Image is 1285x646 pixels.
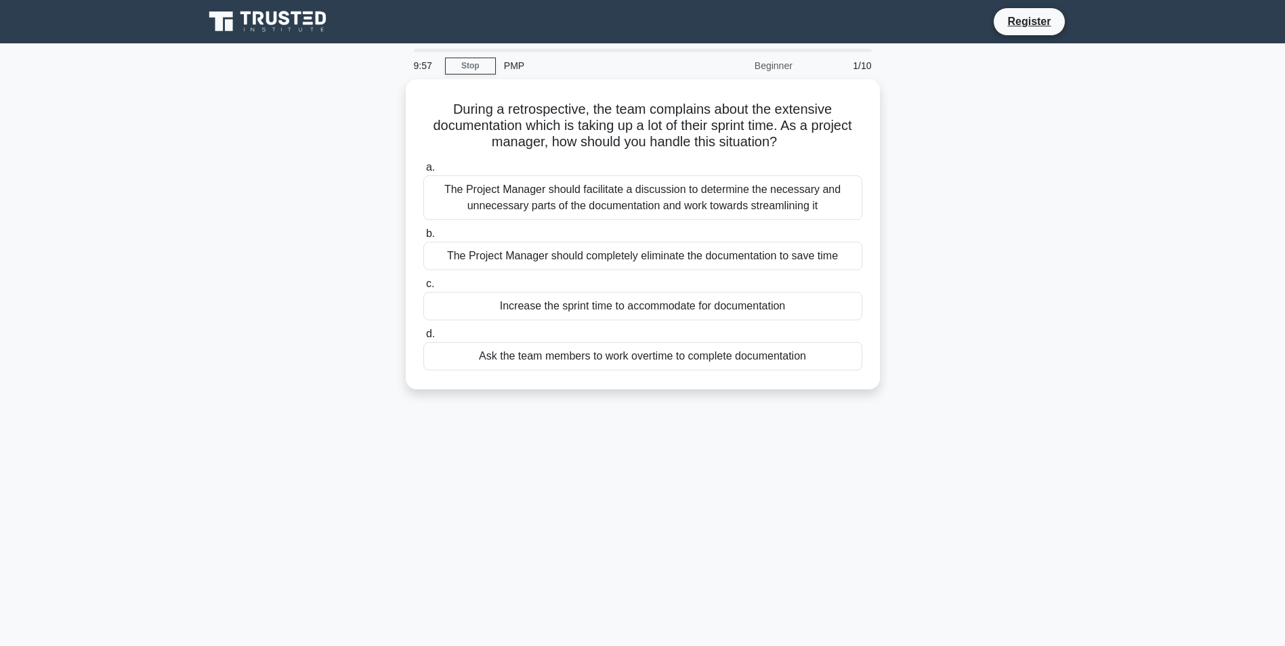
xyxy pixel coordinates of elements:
[423,292,862,320] div: Increase the sprint time to accommodate for documentation
[423,242,862,270] div: The Project Manager should completely eliminate the documentation to save time
[426,161,435,173] span: a.
[999,13,1059,30] a: Register
[423,175,862,220] div: The Project Manager should facilitate a discussion to determine the necessary and unnecessary par...
[801,52,880,79] div: 1/10
[496,52,682,79] div: PMP
[445,58,496,74] a: Stop
[426,278,434,289] span: c.
[682,52,801,79] div: Beginner
[422,101,864,151] h5: During a retrospective, the team complains about the extensive documentation which is taking up a...
[406,52,445,79] div: 9:57
[423,342,862,370] div: Ask the team members to work overtime to complete documentation
[426,228,435,239] span: b.
[426,328,435,339] span: d.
